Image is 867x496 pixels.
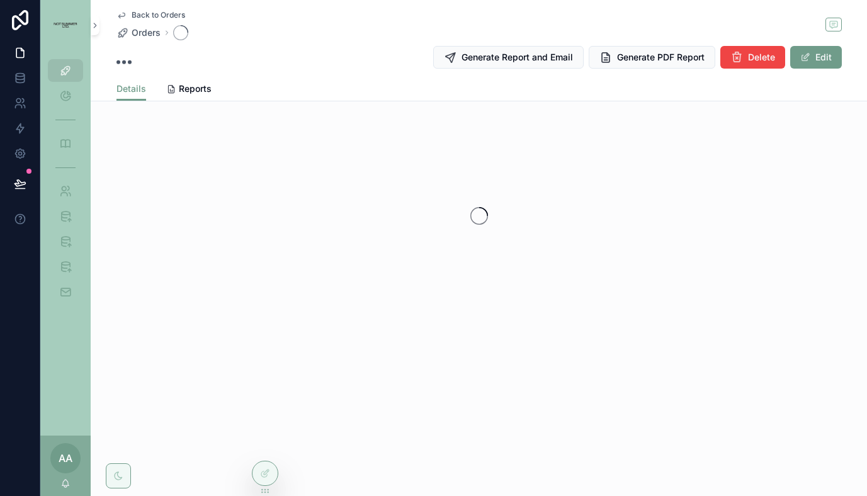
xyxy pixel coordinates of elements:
[116,10,185,20] a: Back to Orders
[462,51,573,64] span: Generate Report and Email
[132,10,185,20] span: Back to Orders
[40,50,91,320] div: scrollable content
[748,51,775,64] span: Delete
[617,51,705,64] span: Generate PDF Report
[790,46,842,69] button: Edit
[720,46,785,69] button: Delete
[589,46,715,69] button: Generate PDF Report
[179,82,212,95] span: Reports
[116,77,146,101] a: Details
[48,23,83,28] img: App logo
[132,26,161,39] span: Orders
[59,451,72,466] span: AA
[116,26,161,39] a: Orders
[433,46,584,69] button: Generate Report and Email
[116,82,146,95] span: Details
[166,77,212,103] a: Reports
